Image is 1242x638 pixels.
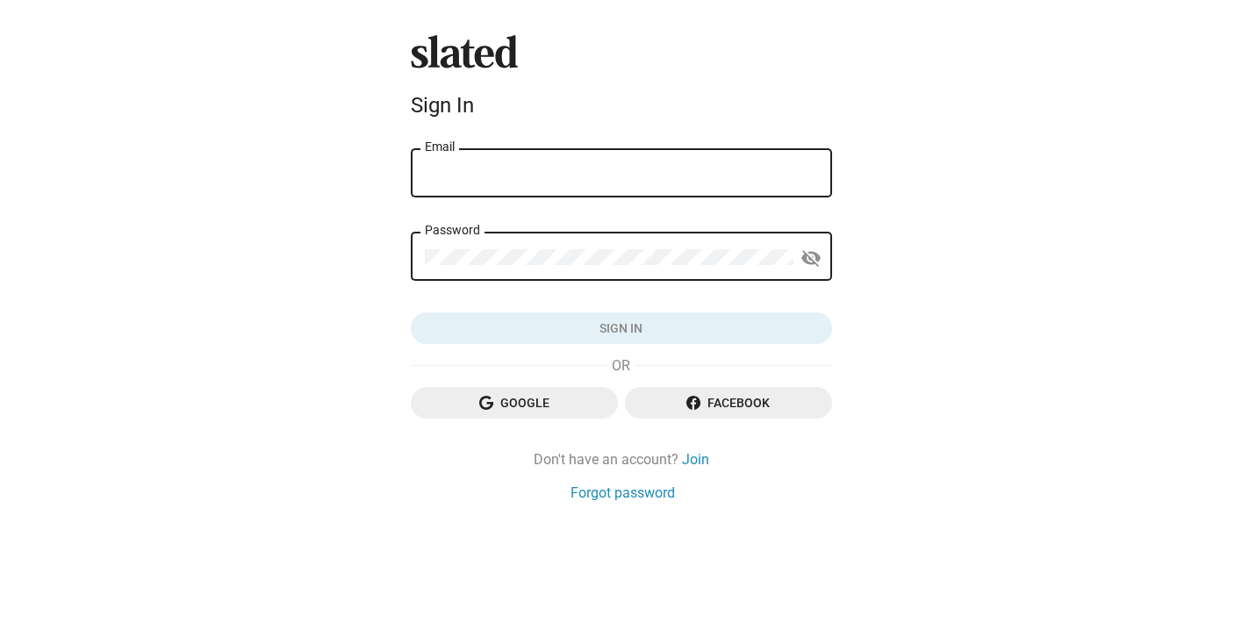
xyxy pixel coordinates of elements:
[425,387,604,419] span: Google
[639,387,818,419] span: Facebook
[800,245,822,272] mat-icon: visibility_off
[411,387,618,419] button: Google
[411,35,832,125] sl-branding: Sign In
[682,450,709,469] a: Join
[411,93,832,118] div: Sign In
[411,450,832,469] div: Don't have an account?
[793,240,829,276] button: Show password
[625,387,832,419] button: Facebook
[571,484,675,502] a: Forgot password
